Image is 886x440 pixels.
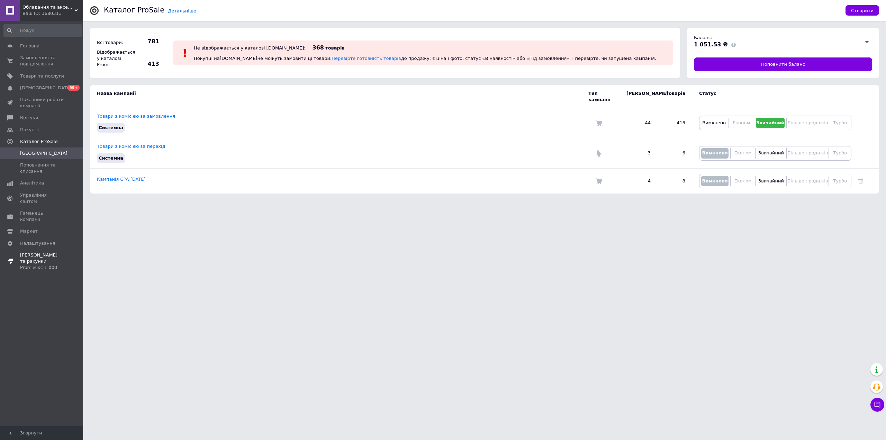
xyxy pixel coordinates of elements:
span: Покупці [20,127,39,133]
button: Чат з покупцем [870,398,884,412]
button: Економ [732,148,753,159]
span: Турбо [833,150,847,155]
a: Поповнити баланс [694,57,872,71]
a: Кампанія CPA [DATE] [97,177,146,182]
span: Аналітика [20,180,44,186]
td: 3 [620,138,658,168]
span: 1 051.53 ₴ [694,41,728,48]
button: Вимкнено [701,148,729,159]
div: Відображається у каталозі Prom: [95,47,133,70]
input: Пошук [3,24,82,37]
div: Не відображається у каталозі [DOMAIN_NAME]: [194,45,306,51]
button: Економ [732,176,753,186]
span: Вимкнено [702,178,727,183]
span: 99+ [67,85,80,91]
span: Показники роботи компанії [20,97,64,109]
span: Економ [733,120,750,125]
span: Баланс: [694,35,712,40]
span: Звичайний [758,150,784,155]
span: [PERSON_NAME] та рахунки [20,252,64,271]
span: 368 [313,44,324,51]
span: Вимкнено [702,120,726,125]
span: Налаштування [20,240,55,246]
span: [DEMOGRAPHIC_DATA] [20,85,71,91]
button: Вимкнено [701,118,727,128]
td: 6 [658,138,692,168]
span: Турбо [833,178,847,183]
span: Системна [99,155,123,161]
span: Каталог ProSale [20,138,57,145]
span: Вимкнено [702,150,727,155]
img: :exclamation: [180,48,190,58]
button: Турбо [831,118,849,128]
button: Вимкнено [701,176,729,186]
button: Економ [731,118,752,128]
a: Товари з комісією за замовлення [97,114,175,119]
a: Детальніше [168,8,196,14]
td: Статус [692,85,851,108]
button: Звичайний [756,118,785,128]
span: Звичайний [756,120,784,125]
button: Турбо [831,176,849,186]
span: 781 [135,38,159,45]
td: 413 [658,108,692,138]
td: 8 [658,168,692,194]
span: Обладання та аксесуари для фото і відео [22,4,74,10]
button: Звичайний [757,176,785,186]
span: 413 [135,60,159,68]
img: Комісія за замовлення [595,178,602,185]
td: Назва кампанії [90,85,588,108]
span: Гаманець компанії [20,210,64,223]
span: Створити [851,8,874,13]
span: Головна [20,43,39,49]
td: [PERSON_NAME] [620,85,658,108]
img: Комісія за замовлення [595,119,602,126]
span: Управління сайтом [20,192,64,205]
div: Ваш ID: 3680313 [22,10,83,17]
span: Замовлення та повідомлення [20,55,64,67]
button: Створити [846,5,879,16]
a: Перевірте готовність товарів [332,56,401,61]
td: 4 [620,168,658,194]
div: Всі товари: [95,38,133,47]
td: Тип кампанії [588,85,620,108]
span: товарів [325,45,344,51]
span: Економ [734,178,752,183]
span: Поповнити баланс [761,61,805,68]
span: Звичайний [758,178,784,183]
a: Видалити [858,178,863,183]
span: Системна [99,125,123,130]
button: Турбо [831,148,849,159]
span: Поповнення та списання [20,162,64,174]
a: Товари з комісією за перехід [97,144,165,149]
div: Prom мікс 1 000 [20,264,64,271]
span: Більше продажів [787,120,828,125]
button: Більше продажів [788,118,827,128]
span: Відгуки [20,115,38,121]
div: Каталог ProSale [104,7,164,14]
td: 44 [620,108,658,138]
button: Більше продажів [788,176,827,186]
button: Звичайний [757,148,785,159]
span: Товари та послуги [20,73,64,79]
span: Економ [734,150,752,155]
img: Комісія за перехід [595,150,602,157]
span: Покупці на [DOMAIN_NAME] не можуть замовити ці товари. до продажу: є ціна і фото, статус «В наявн... [194,56,656,61]
span: [GEOGRAPHIC_DATA] [20,150,67,156]
span: Маркет [20,228,38,234]
td: Товарів [658,85,692,108]
span: Турбо [833,120,847,125]
span: Більше продажів [787,178,828,183]
button: Більше продажів [788,148,827,159]
span: Більше продажів [787,150,828,155]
